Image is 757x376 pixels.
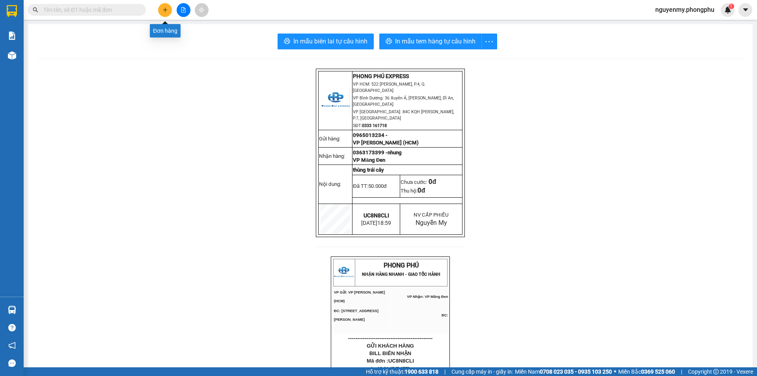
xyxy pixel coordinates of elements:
span: Nội dung: [319,181,341,187]
span: VP [GEOGRAPHIC_DATA]: 84C KQH [PERSON_NAME], P.7, [GEOGRAPHIC_DATA] [353,109,454,121]
strong: 0333 161718 [362,123,387,128]
span: Chưa cước: [401,179,436,185]
span: VP Măng Đen [353,157,385,163]
span: | [681,367,682,376]
span: SĐT: [353,123,387,128]
span: ⚪️ [614,370,616,373]
span: BILL BIÊN NHẬN [369,350,412,356]
span: Miền Nam [515,367,612,376]
strong: 1900 633 818 [405,369,438,375]
span: 0đ [429,178,436,185]
span: In : [371,366,410,371]
span: Hỗ trợ kỹ thuật: [366,367,438,376]
span: [DATE] [361,220,391,226]
button: aim [195,3,209,17]
button: caret-down [738,3,752,17]
span: message [8,359,16,367]
span: printer [284,38,290,45]
strong: 0369 525 060 [641,369,675,375]
span: Nguyễn My [416,219,447,226]
span: 18:24:47 [DATE] [378,366,410,371]
span: search [33,7,38,13]
button: more [481,34,497,49]
span: VP HCM: 522 [PERSON_NAME], P.4, Q.[GEOGRAPHIC_DATA] [353,82,425,93]
button: plus [158,3,172,17]
span: more [482,37,497,47]
span: 0965013234 - [353,132,388,138]
span: VP Gửi: VP [PERSON_NAME] (HCM) [334,290,385,303]
img: icon-new-feature [724,6,731,13]
span: aim [199,7,204,13]
span: ---------------------------------------------- [348,335,433,341]
span: ĐC: [442,313,448,317]
span: VP Nhận: VP Măng Đen [407,295,448,299]
span: caret-down [742,6,749,13]
span: In mẫu tem hàng tự cấu hình [395,36,475,46]
span: question-circle [8,324,16,331]
span: 50.000đ [368,183,386,189]
span: notification [8,342,16,349]
span: GỬI KHÁCH HÀNG [367,343,414,349]
span: UC8N8CLI [388,358,414,364]
img: warehouse-icon [8,306,16,314]
img: solution-icon [8,32,16,40]
span: 18:59 [377,220,391,226]
span: nhung [388,150,402,155]
span: VP Bình Dương: 36 Xuyên Á, [PERSON_NAME], Dĩ An, [GEOGRAPHIC_DATA] [353,95,454,107]
span: ĐC: [STREET_ADDRESS][PERSON_NAME] [334,309,378,322]
img: logo [321,86,350,115]
strong: 0708 023 035 - 0935 103 250 [540,369,612,375]
span: Thu hộ: [401,188,425,194]
span: NV CẤP PHIẾU [414,212,449,218]
span: Nhận hàng: [319,153,345,159]
span: plus [162,7,168,13]
span: nguyenmy.phongphu [649,5,721,15]
span: copyright [713,369,719,374]
span: 1 [730,4,733,9]
span: Cung cấp máy in - giấy in: [451,367,513,376]
span: Gửi hàng: [319,136,340,142]
span: Miền Bắc [618,367,675,376]
button: printerIn mẫu biên lai tự cấu hình [278,34,374,49]
span: printer [386,38,392,45]
img: warehouse-icon [8,51,16,60]
input: Tìm tên, số ĐT hoặc mã đơn [43,6,136,14]
img: logo [334,263,354,282]
strong: NHẬN HÀNG NHANH - GIAO TỐC HÀNH [362,272,440,277]
img: logo-vxr [7,5,17,17]
span: file-add [181,7,186,13]
span: UC8N8CLI [364,212,389,219]
span: Mã đơn : [367,358,414,364]
span: 0đ [418,187,425,194]
button: file-add [177,3,190,17]
button: printerIn mẫu tem hàng tự cấu hình [379,34,482,49]
span: PHONG PHÚ [384,262,419,269]
span: In mẫu biên lai tự cấu hình [293,36,367,46]
span: thùng trái cây [353,167,384,173]
span: 0363173399 - [353,150,388,155]
span: | [444,367,446,376]
span: Đã TT: [353,183,386,189]
sup: 1 [729,4,734,9]
strong: PHONG PHÚ EXPRESS [353,73,409,79]
span: VP [PERSON_NAME] (HCM) [353,140,419,146]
